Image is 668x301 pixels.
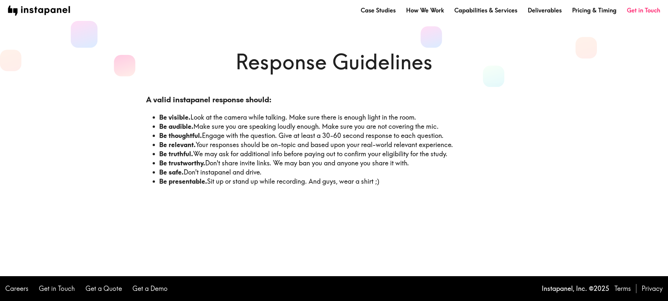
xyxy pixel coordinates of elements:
[8,6,70,16] img: instapanel
[39,284,75,293] a: Get in Touch
[159,122,193,130] b: Be audible.
[132,284,168,293] a: Get a Demo
[146,94,522,105] h3: A valid instapanel response should:
[361,6,396,14] a: Case Studies
[615,284,631,293] a: Terms
[159,177,522,186] li: Sit up or stand up while recording. And guys, wear a shirt ;)
[406,6,444,14] a: How We Work
[159,131,522,140] li: Engage with the question. Give at least a 30-60 second response to each question.
[159,159,205,167] b: Be trustworthy.
[159,131,202,140] b: Be thoughtful.
[159,122,522,131] li: Make sure you are speaking loudly enough. Make sure you are not covering the mic.
[146,47,522,76] h1: Response Guidelines
[627,6,660,14] a: Get in Touch
[528,6,562,14] a: Deliverables
[454,6,517,14] a: Capabilities & Services
[159,141,196,149] b: Be relevant.
[85,284,122,293] a: Get a Quote
[159,113,522,122] li: Look at the camera while talking. Make sure there is enough light in the room.
[159,113,190,121] b: Be visible.
[159,177,207,185] b: Be presentable.
[159,168,522,177] li: Don't instapanel and drive.
[572,6,616,14] a: Pricing & Timing
[159,168,184,176] b: Be safe.
[159,140,522,149] li: Your responses should be on-topic and based upon your real-world relevant experience.
[159,150,193,158] b: Be truthful.
[159,149,522,159] li: We may ask for additional info before paying out to confirm your eligibility for the study.
[642,284,663,293] a: Privacy
[5,284,28,293] a: Careers
[542,284,609,293] p: Instapanel, Inc. © 2025
[159,159,522,168] li: Don't share invite links. We may ban you and anyone you share it with.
